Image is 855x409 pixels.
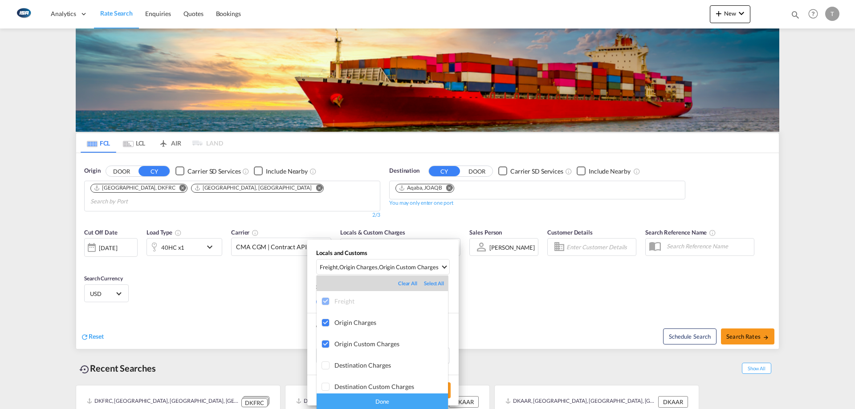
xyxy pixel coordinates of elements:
[317,393,448,409] div: Done
[334,361,448,369] div: Destination Charges
[334,340,448,348] div: Origin Custom Charges
[398,280,424,287] div: Clear All
[334,297,448,305] div: Freight
[334,319,448,326] div: Origin Charges
[424,280,444,287] div: Select All
[334,383,448,390] div: Destination Custom Charges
